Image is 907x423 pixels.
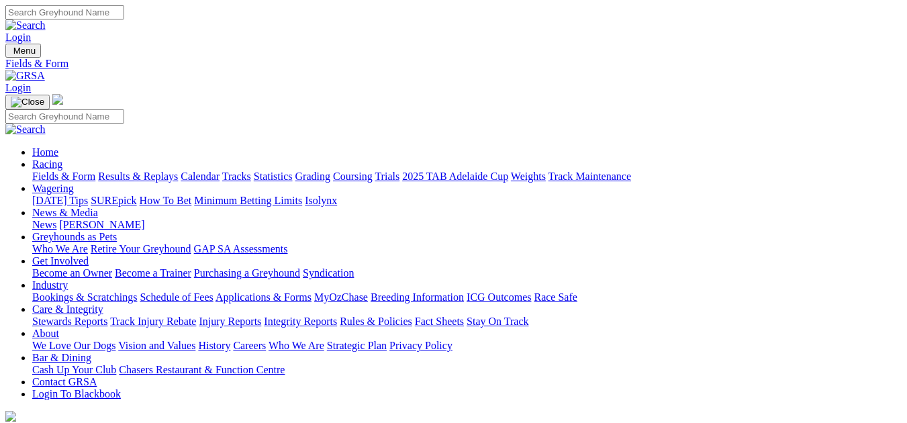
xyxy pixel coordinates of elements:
a: Rules & Policies [340,316,412,327]
img: logo-grsa-white.png [5,411,16,422]
input: Search [5,109,124,124]
a: Care & Integrity [32,303,103,315]
a: Greyhounds as Pets [32,231,117,242]
a: Strategic Plan [327,340,387,351]
a: Careers [233,340,266,351]
a: [PERSON_NAME] [59,219,144,230]
div: About [32,340,902,352]
a: Trials [375,171,399,182]
a: How To Bet [140,195,192,206]
a: [DATE] Tips [32,195,88,206]
a: Fields & Form [32,171,95,182]
a: Stay On Track [467,316,528,327]
a: Home [32,146,58,158]
a: Login [5,32,31,43]
div: Racing [32,171,902,183]
a: Who We Are [32,243,88,254]
div: Get Involved [32,267,902,279]
a: Statistics [254,171,293,182]
a: Breeding Information [371,291,464,303]
div: Care & Integrity [32,316,902,328]
a: Weights [511,171,546,182]
a: Become an Owner [32,267,112,279]
a: ICG Outcomes [467,291,531,303]
span: Menu [13,46,36,56]
a: Tracks [222,171,251,182]
a: History [198,340,230,351]
a: Get Involved [32,255,89,267]
img: Search [5,124,46,136]
a: About [32,328,59,339]
a: Grading [295,171,330,182]
a: MyOzChase [314,291,368,303]
img: Close [11,97,44,107]
a: SUREpick [91,195,136,206]
a: We Love Our Dogs [32,340,115,351]
a: 2025 TAB Adelaide Cup [402,171,508,182]
a: Bar & Dining [32,352,91,363]
a: Racing [32,158,62,170]
a: News [32,219,56,230]
a: Chasers Restaurant & Function Centre [119,364,285,375]
a: News & Media [32,207,98,218]
a: Privacy Policy [389,340,452,351]
a: Bookings & Scratchings [32,291,137,303]
a: Minimum Betting Limits [194,195,302,206]
a: Login [5,82,31,93]
a: Become a Trainer [115,267,191,279]
a: Track Injury Rebate [110,316,196,327]
a: Calendar [181,171,220,182]
a: Who We Are [269,340,324,351]
img: GRSA [5,70,45,82]
a: Stewards Reports [32,316,107,327]
a: Race Safe [534,291,577,303]
a: Results & Replays [98,171,178,182]
a: Vision and Values [118,340,195,351]
a: GAP SA Assessments [194,243,288,254]
a: Wagering [32,183,74,194]
a: Coursing [333,171,373,182]
a: Injury Reports [199,316,261,327]
a: Fact Sheets [415,316,464,327]
div: Industry [32,291,902,303]
input: Search [5,5,124,19]
div: Bar & Dining [32,364,902,376]
a: Cash Up Your Club [32,364,116,375]
a: Retire Your Greyhound [91,243,191,254]
a: Syndication [303,267,354,279]
a: Contact GRSA [32,376,97,387]
a: Schedule of Fees [140,291,213,303]
div: Greyhounds as Pets [32,243,902,255]
img: Search [5,19,46,32]
div: Wagering [32,195,902,207]
a: Login To Blackbook [32,388,121,399]
button: Toggle navigation [5,44,41,58]
a: Fields & Form [5,58,902,70]
a: Isolynx [305,195,337,206]
a: Industry [32,279,68,291]
img: logo-grsa-white.png [52,94,63,105]
a: Track Maintenance [548,171,631,182]
a: Integrity Reports [264,316,337,327]
a: Purchasing a Greyhound [194,267,300,279]
div: News & Media [32,219,902,231]
button: Toggle navigation [5,95,50,109]
a: Applications & Forms [216,291,312,303]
